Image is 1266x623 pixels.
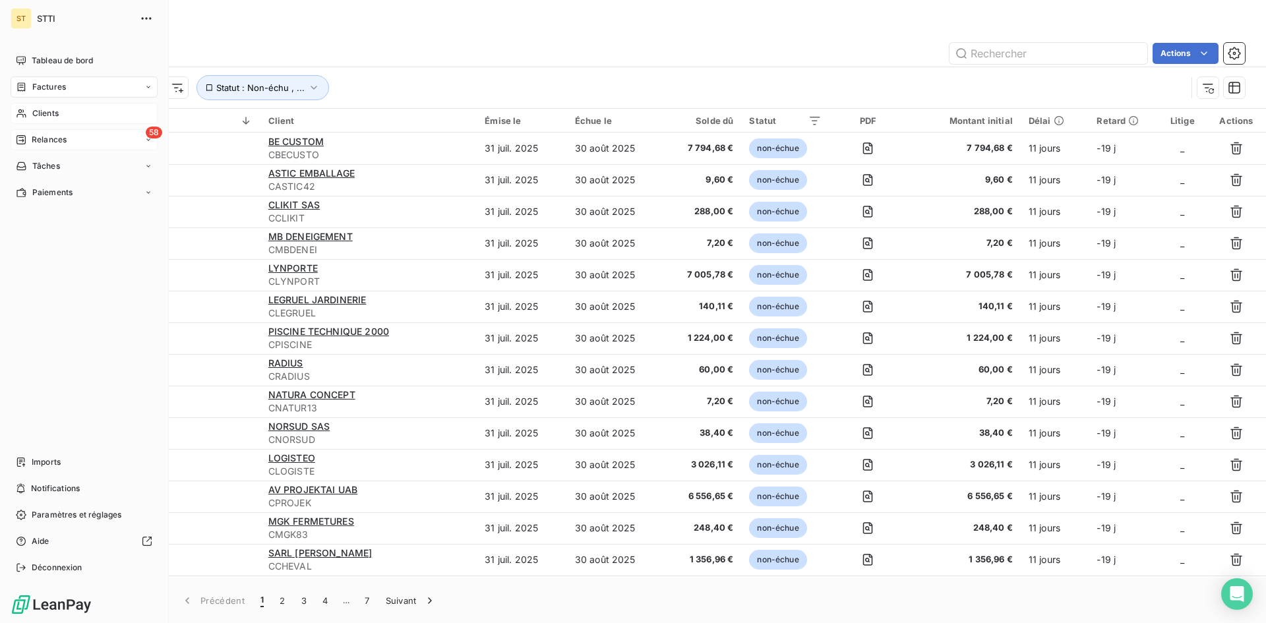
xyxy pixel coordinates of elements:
span: 7,20 € [667,395,734,408]
span: _ [1180,427,1184,438]
a: Aide [11,531,158,552]
span: -19 j [1097,269,1116,280]
span: _ [1180,174,1184,185]
td: 11 jours [1021,512,1089,544]
span: 9,60 € [915,173,1013,187]
span: 7 794,68 € [915,142,1013,155]
span: Notifications [31,483,80,494]
span: _ [1180,522,1184,533]
span: non-échue [749,202,806,222]
td: 31 juil. 2025 [477,227,567,259]
a: Tâches [11,156,158,177]
div: Client [268,115,469,126]
td: 31 juil. 2025 [477,481,567,512]
td: 30 août 2025 [567,259,659,291]
span: NATURA CONCEPT [268,389,355,400]
span: LEGRUEL JARDINERIE [268,294,367,305]
span: NORSUD SAS [268,421,330,432]
span: CNATUR13 [268,401,469,415]
td: 11 jours [1021,354,1089,386]
span: -19 j [1097,142,1116,154]
span: 7 794,68 € [667,142,734,155]
span: _ [1180,237,1184,249]
span: 248,40 € [915,521,1013,535]
span: -19 j [1097,237,1116,249]
td: 11 jours [1021,417,1089,449]
span: non-échue [749,297,806,316]
span: 3 026,11 € [667,458,734,471]
span: 58 [146,127,162,138]
span: 1 356,96 € [667,553,734,566]
span: -19 j [1097,554,1116,565]
span: 7,20 € [915,395,1013,408]
a: Paiements [11,182,158,203]
span: non-échue [749,265,806,285]
span: 7 005,78 € [667,268,734,282]
span: … [336,590,357,611]
span: 60,00 € [667,363,734,376]
span: non-échue [749,360,806,380]
button: 2 [272,587,293,614]
td: 31 juil. 2025 [477,196,567,227]
span: SARL [PERSON_NAME] [268,547,373,558]
span: Relances [32,134,67,146]
span: CBECUSTO [268,148,469,162]
td: 31 juil. 2025 [477,386,567,417]
span: non-échue [749,138,806,158]
td: 30 août 2025 [567,417,659,449]
button: 4 [315,587,336,614]
span: 7,20 € [667,237,734,250]
td: 11 jours [1021,576,1089,607]
span: BE CUSTOM [268,136,324,147]
td: 11 jours [1021,291,1089,322]
span: 140,11 € [667,300,734,313]
span: MGK FERMETURES [268,516,354,527]
span: -19 j [1097,206,1116,217]
div: Émise le [485,115,559,126]
span: 38,40 € [667,427,734,440]
span: CMGK83 [268,528,469,541]
a: Tableau de bord [11,50,158,71]
span: 60,00 € [915,363,1013,376]
span: _ [1180,554,1184,565]
button: Actions [1153,43,1219,64]
span: CMBDENEI [268,243,469,256]
td: 11 jours [1021,386,1089,417]
td: 31 juil. 2025 [477,133,567,164]
span: RADIUS [268,357,303,369]
span: 38,40 € [915,427,1013,440]
button: Statut : Non-échu , ... [196,75,329,100]
span: -19 j [1097,522,1116,533]
span: -19 j [1097,174,1116,185]
td: 31 juil. 2025 [477,449,567,481]
span: non-échue [749,550,806,570]
td: 31 juil. 2025 [477,417,567,449]
span: -19 j [1097,396,1116,407]
td: 31 juil. 2025 [477,259,567,291]
span: _ [1180,459,1184,470]
span: 7,20 € [915,237,1013,250]
span: MB DENEIGEMENT [268,231,353,242]
td: 30 août 2025 [567,386,659,417]
span: _ [1180,142,1184,154]
td: 11 jours [1021,196,1089,227]
td: 31 juil. 2025 [477,354,567,386]
span: -19 j [1097,459,1116,470]
td: 30 août 2025 [567,576,659,607]
span: 1 [260,594,264,607]
span: _ [1180,301,1184,312]
div: Litige [1166,115,1199,126]
span: non-échue [749,423,806,443]
span: STTI [37,13,132,24]
span: CLYNPORT [268,275,469,288]
div: Open Intercom Messenger [1221,578,1253,610]
span: CLIKIT SAS [268,199,320,210]
span: CASTIC42 [268,180,469,193]
span: _ [1180,206,1184,217]
a: Clients [11,103,158,124]
td: 30 août 2025 [567,322,659,354]
td: 30 août 2025 [567,291,659,322]
span: _ [1180,490,1184,502]
span: Déconnexion [32,562,82,574]
span: 6 556,65 € [667,490,734,503]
